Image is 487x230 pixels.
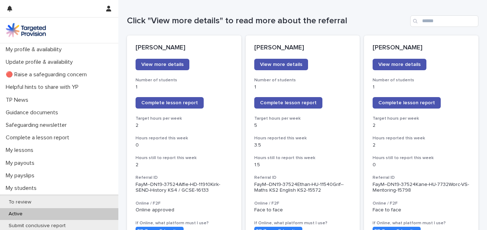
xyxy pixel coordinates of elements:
[141,100,198,105] span: Complete lesson report
[3,223,71,229] p: Submit conclusive report
[254,201,351,206] h3: Online / F2F
[141,62,184,67] span: View more details
[373,155,470,161] h3: Hours still to report this week
[254,175,351,181] h3: Referral ID
[260,62,302,67] span: View more details
[260,100,317,105] span: Complete lesson report
[254,59,308,70] a: View more details
[373,182,470,194] p: FayM--DN19-37524Kane-HU-7732Worc-VS-Mentoring-15798
[373,207,470,213] p: Face to face
[136,123,233,129] p: 2
[3,160,40,167] p: My payouts
[136,135,233,141] h3: Hours reported this week
[6,23,46,37] img: M5nRWzHhSzIhMunXDL62
[373,162,470,168] p: 0
[254,135,351,141] h3: Hours reported this week
[3,199,37,205] p: To review
[136,207,233,213] p: Online approved
[127,16,407,26] h1: Click "View more details" to read more about the referral
[254,142,351,148] p: 3.5
[373,175,470,181] h3: Referral ID
[136,142,233,148] p: 0
[378,100,435,105] span: Complete lesson report
[3,211,28,217] p: Active
[3,122,72,129] p: Safeguarding newsletter
[254,77,351,83] h3: Number of students
[136,182,233,194] p: FayM--DN19-37524Alfie-HD-11910Kirk-SEND-History KS4 / GCSE-16133
[373,201,470,206] h3: Online / F2F
[410,15,478,27] input: Search
[254,155,351,161] h3: Hours still to report this week
[3,185,42,192] p: My students
[254,220,351,226] h3: If Online, what platform must I use?
[3,97,34,104] p: TP News
[378,62,421,67] span: View more details
[373,135,470,141] h3: Hours reported this week
[136,84,233,90] p: 1
[254,207,351,213] p: Face to face
[136,59,189,70] a: View more details
[136,77,233,83] h3: Number of students
[373,97,441,109] a: Complete lesson report
[136,175,233,181] h3: Referral ID
[373,44,470,52] p: [PERSON_NAME]
[136,97,204,109] a: Complete lesson report
[3,134,75,141] p: Complete a lesson report
[3,71,93,78] p: 🔴 Raise a safeguarding concern
[136,44,233,52] p: [PERSON_NAME]
[3,59,79,66] p: Update profile & availability
[3,172,40,179] p: My payslips
[373,77,470,83] h3: Number of students
[254,44,351,52] p: [PERSON_NAME]
[373,59,426,70] a: View more details
[254,84,351,90] p: 1
[136,201,233,206] h3: Online / F2F
[254,182,351,194] p: FayM--DN19-37524Ethan-HU-11540Grif--Maths KS2 English KS2-15572
[254,97,322,109] a: Complete lesson report
[254,162,351,168] p: 1.5
[373,123,470,129] p: 2
[3,147,39,154] p: My lessons
[3,46,67,53] p: My profile & availability
[3,84,84,91] p: Helpful hints to share with YP
[373,142,470,148] p: 2
[373,116,470,121] h3: Target hours per week
[136,155,233,161] h3: Hours still to report this week
[373,220,470,226] h3: If Online, what platform must I use?
[136,116,233,121] h3: Target hours per week
[373,84,470,90] p: 1
[254,123,351,129] p: 5
[3,109,64,116] p: Guidance documents
[136,220,233,226] h3: If Online, what platform must I use?
[136,162,233,168] p: 2
[254,116,351,121] h3: Target hours per week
